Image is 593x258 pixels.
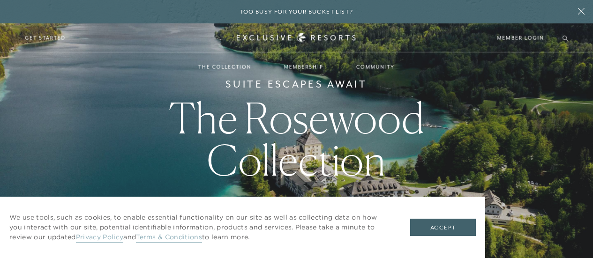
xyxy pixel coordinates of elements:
[225,77,367,92] h6: Suite Escapes Await
[76,233,123,243] a: Privacy Policy
[497,34,544,42] a: Member Login
[189,53,261,81] a: The Collection
[104,97,489,181] h1: The Rosewood Collection
[240,7,353,16] h6: Too busy for your bucket list?
[347,53,404,81] a: Community
[136,233,202,243] a: Terms & Conditions
[275,53,333,81] a: Membership
[25,34,66,42] a: Get Started
[410,219,476,236] button: Accept
[9,213,391,242] p: We use tools, such as cookies, to enable essential functionality on our site as well as collectin...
